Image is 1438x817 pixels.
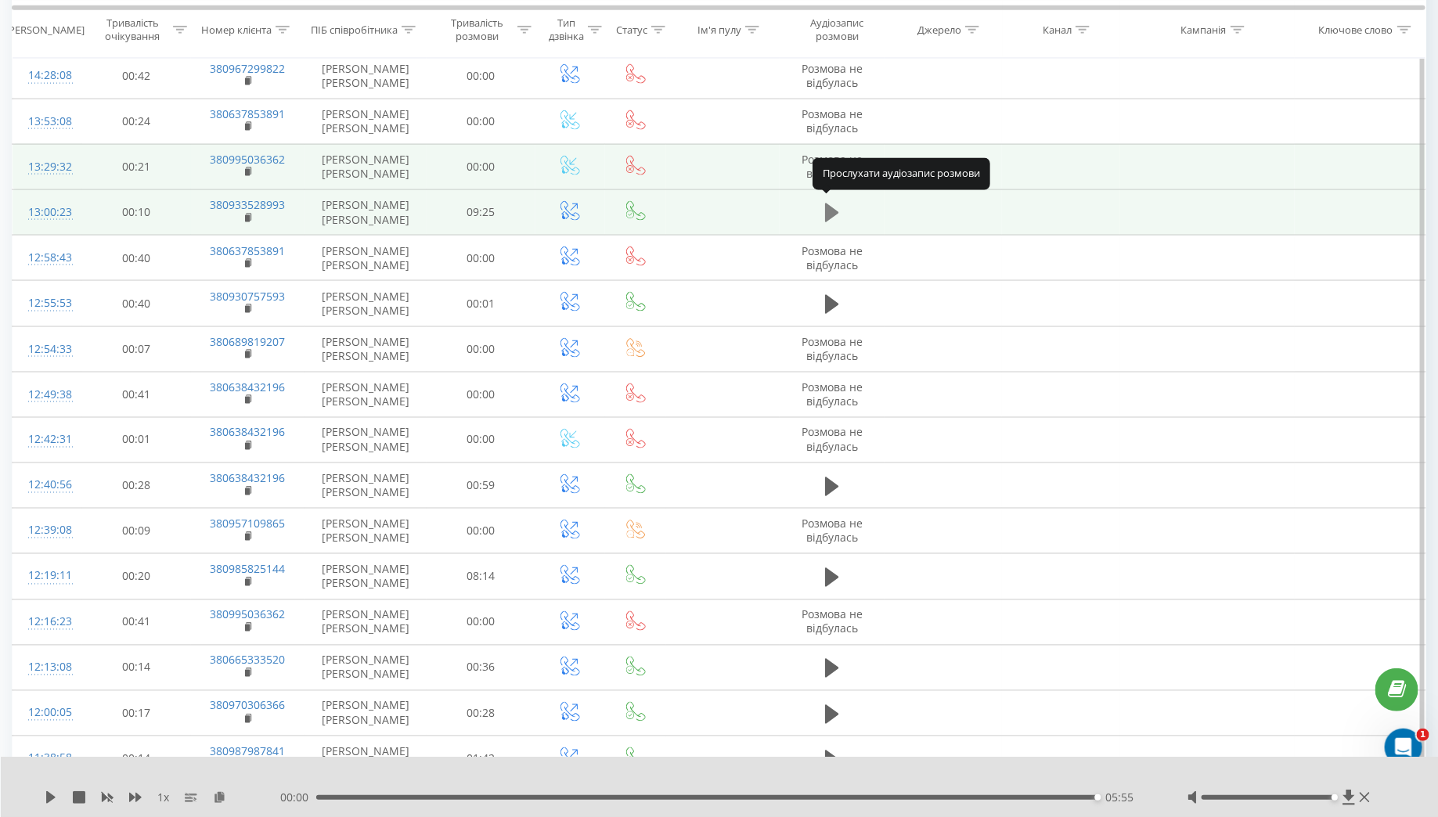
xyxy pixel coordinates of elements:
[427,736,535,783] td: 01:42
[813,158,990,189] div: Прослухати аудіозапис розмови
[5,23,85,36] div: [PERSON_NAME]
[82,372,191,417] td: 00:41
[305,53,427,99] td: [PERSON_NAME] [PERSON_NAME]
[82,463,191,509] td: 00:28
[305,599,427,645] td: [PERSON_NAME] [PERSON_NAME]
[305,645,427,690] td: [PERSON_NAME] [PERSON_NAME]
[82,144,191,189] td: 00:21
[311,23,398,36] div: ПІБ співробітника
[82,645,191,690] td: 00:14
[210,471,285,486] a: 380638432196
[1319,23,1393,36] div: Ключове слово
[802,516,863,545] span: Розмова не відбулась
[305,372,427,417] td: [PERSON_NAME] [PERSON_NAME]
[28,653,67,683] div: 12:13:08
[28,288,67,319] div: 12:55:53
[82,189,191,235] td: 00:10
[427,144,535,189] td: 00:00
[305,281,427,326] td: [PERSON_NAME] [PERSON_NAME]
[28,152,67,182] div: 13:29:32
[210,289,285,304] a: 380930757593
[549,16,584,43] div: Тип дзвінка
[427,417,535,462] td: 00:00
[1417,729,1429,741] span: 1
[210,61,285,76] a: 380967299822
[1105,790,1133,805] span: 05:55
[427,463,535,509] td: 00:59
[305,236,427,281] td: [PERSON_NAME] [PERSON_NAME]
[28,698,67,729] div: 12:00:05
[28,425,67,455] div: 12:42:31
[82,53,191,99] td: 00:42
[802,425,863,454] span: Розмова не відбулась
[28,607,67,638] div: 12:16:23
[280,790,316,805] span: 00:00
[305,509,427,554] td: [PERSON_NAME] [PERSON_NAME]
[427,554,535,599] td: 08:14
[28,106,67,137] div: 13:53:08
[28,380,67,410] div: 12:49:38
[210,653,285,668] a: 380665333520
[210,516,285,531] a: 380957109865
[28,516,67,546] div: 12:39:08
[210,425,285,440] a: 380638432196
[28,243,67,273] div: 12:58:43
[28,60,67,91] div: 14:28:08
[1043,23,1072,36] div: Канал
[616,23,647,36] div: Статус
[210,562,285,577] a: 380985825144
[427,189,535,235] td: 09:25
[82,417,191,462] td: 00:01
[305,144,427,189] td: [PERSON_NAME] [PERSON_NAME]
[802,61,863,90] span: Розмова не відбулась
[28,743,67,774] div: 11:38:58
[82,281,191,326] td: 00:40
[82,691,191,736] td: 00:17
[82,554,191,599] td: 00:20
[210,744,285,759] a: 380987987841
[305,463,427,509] td: [PERSON_NAME] [PERSON_NAME]
[427,236,535,281] td: 00:00
[201,23,272,36] div: Номер клієнта
[210,152,285,167] a: 380995036362
[305,326,427,372] td: [PERSON_NAME] [PERSON_NAME]
[305,99,427,144] td: [PERSON_NAME] [PERSON_NAME]
[82,99,191,144] td: 00:24
[210,106,285,121] a: 380637853891
[802,152,863,181] span: Розмова не відбулась
[697,23,741,36] div: Ім'я пулу
[441,16,514,43] div: Тривалість розмови
[427,281,535,326] td: 00:01
[82,599,191,645] td: 00:41
[305,691,427,736] td: [PERSON_NAME] [PERSON_NAME]
[210,243,285,258] a: 380637853891
[157,790,169,805] span: 1 x
[427,53,535,99] td: 00:00
[28,197,67,228] div: 13:00:23
[427,599,535,645] td: 00:00
[1181,23,1227,36] div: Кампанія
[82,236,191,281] td: 00:40
[427,691,535,736] td: 00:28
[802,106,863,135] span: Розмова не відбулась
[96,16,168,43] div: Тривалість очікування
[305,189,427,235] td: [PERSON_NAME] [PERSON_NAME]
[1095,794,1101,801] div: Accessibility label
[210,334,285,349] a: 380689819207
[427,372,535,417] td: 00:00
[210,698,285,713] a: 380970306366
[802,334,863,363] span: Розмова не відбулась
[210,607,285,622] a: 380995036362
[305,554,427,599] td: [PERSON_NAME] [PERSON_NAME]
[82,326,191,372] td: 00:07
[82,736,191,783] td: 00:14
[427,645,535,690] td: 00:36
[1332,794,1338,801] div: Accessibility label
[82,509,191,554] td: 00:09
[802,243,863,272] span: Розмова не відбулась
[210,197,285,212] a: 380933528993
[28,470,67,501] div: 12:40:56
[28,561,67,592] div: 12:19:11
[794,16,881,43] div: Аудіозапис розмови
[305,736,427,783] td: [PERSON_NAME] [PERSON_NAME]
